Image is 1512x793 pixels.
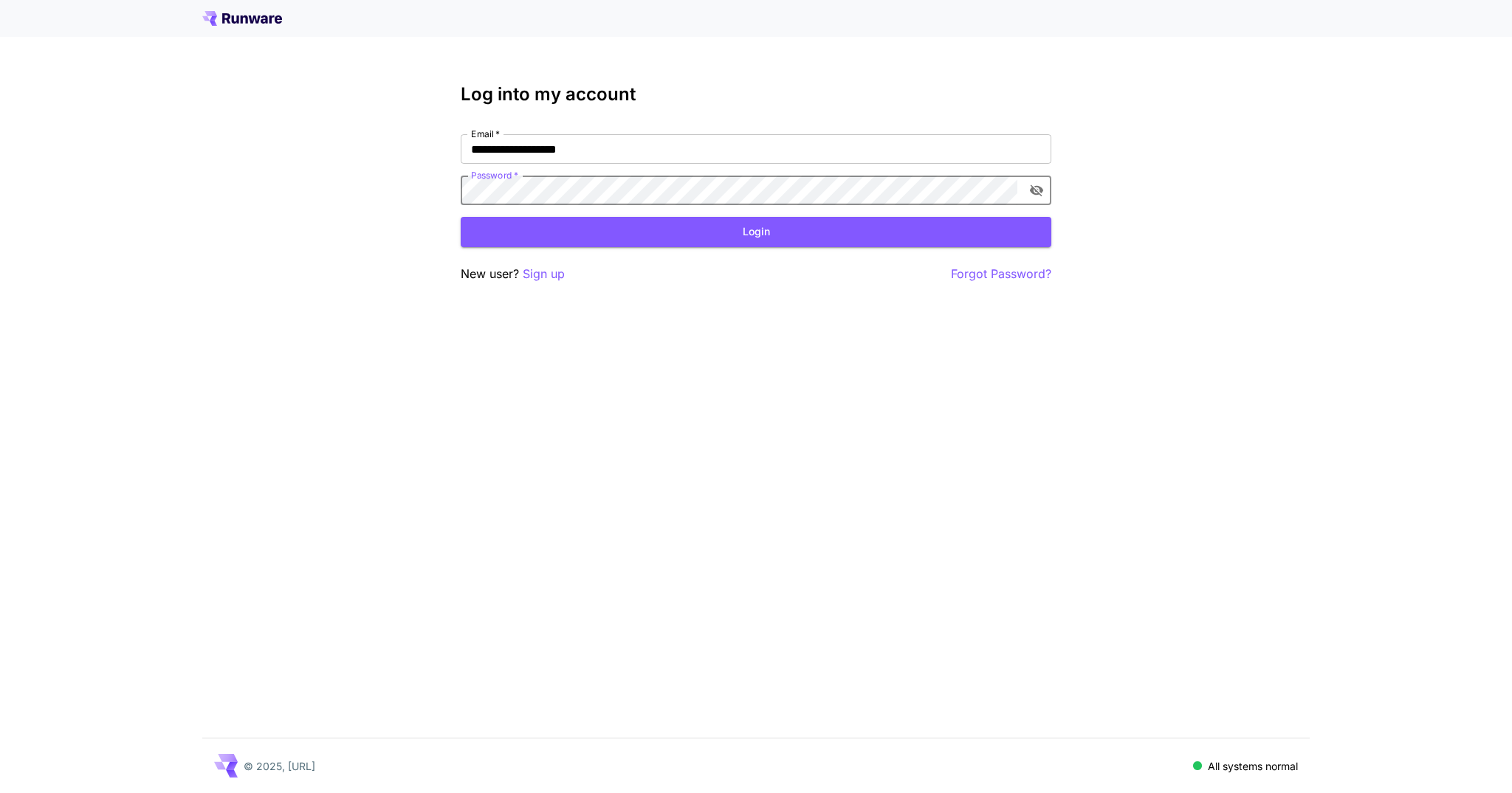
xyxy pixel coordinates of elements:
label: Email [471,128,500,140]
button: Forgot Password? [951,265,1051,283]
label: Password [471,169,518,181]
button: toggle password visibility [1023,177,1050,204]
button: Sign up [523,265,565,283]
h3: Log into my account [461,84,1051,105]
p: © 2025, [URL] [244,758,315,774]
p: New user? [461,265,565,283]
p: All systems normal [1208,758,1298,774]
button: Login [461,217,1051,247]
